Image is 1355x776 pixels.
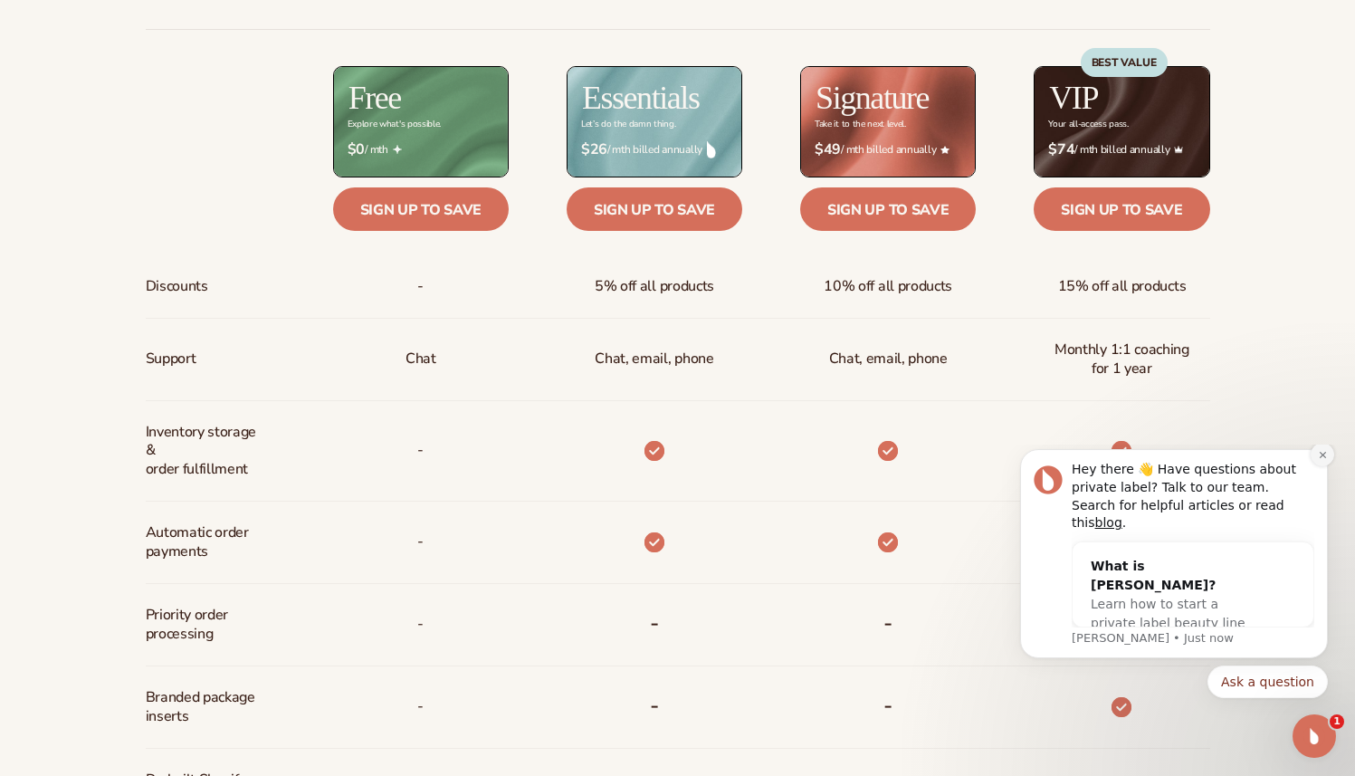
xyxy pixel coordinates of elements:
[333,187,509,231] a: Sign up to save
[1048,120,1128,129] div: Your all-access pass.
[815,141,841,158] strong: $49
[595,270,714,303] span: 5% off all products
[801,67,975,177] img: Signature_BG_eeb718c8-65ac-49e3-a4e5-327c6aa73146.jpg
[582,81,700,114] h2: Essentials
[581,141,607,158] strong: $26
[581,141,728,158] span: / mth billed annually
[940,146,949,154] img: Star_6.png
[1330,714,1344,729] span: 1
[815,141,961,158] span: / mth billed annually
[348,141,494,158] span: / mth
[883,608,892,637] b: -
[1035,67,1208,177] img: VIP_BG_199964bd-3653-43bc-8a67-789d2d7717b9.jpg
[146,681,266,733] span: Branded package inserts
[581,120,675,129] div: Let’s do the damn thing.
[417,690,424,723] span: -
[215,221,335,254] button: Quick reply: Ask a question
[595,342,713,376] p: Chat, email, phone
[650,608,659,637] b: -
[348,81,401,114] h2: Free
[146,342,196,376] span: Support
[1058,270,1187,303] span: 15% off all products
[993,445,1355,767] iframe: Intercom notifications message
[417,608,424,641] span: -
[1049,81,1098,114] h2: VIP
[829,342,948,376] span: Chat, email, phone
[1048,141,1195,158] span: / mth billed annually
[334,67,508,177] img: free_bg.png
[1293,714,1336,758] iframe: Intercom live chat
[348,120,441,129] div: Explore what's possible.
[146,416,266,486] span: Inventory storage & order fulfillment
[417,270,424,303] span: -
[707,141,716,158] img: drop.png
[1174,145,1183,154] img: Crown_2d87c031-1b5a-4345-8312-a4356ddcde98.png
[650,691,659,720] b: -
[567,187,742,231] a: Sign up to save
[1034,187,1209,231] a: Sign up to save
[800,187,976,231] a: Sign up to save
[146,599,266,651] span: Priority order processing
[883,691,892,720] b: -
[816,81,929,114] h2: Signature
[1048,333,1195,386] span: Monthly 1:1 coaching for 1 year
[1048,141,1074,158] strong: $74
[568,67,741,177] img: Essentials_BG_9050f826-5aa9-47d9-a362-757b82c62641.jpg
[393,145,402,154] img: Free_Icon_bb6e7c7e-73f8-44bd-8ed0-223ea0fc522e.png
[406,342,436,376] p: Chat
[1081,48,1168,77] div: BEST VALUE
[824,270,952,303] span: 10% off all products
[146,270,208,303] span: Discounts
[417,434,424,467] p: -
[348,141,365,158] strong: $0
[417,525,424,559] span: -
[27,221,335,254] div: Quick reply options
[146,516,266,569] span: Automatic order payments
[815,120,906,129] div: Take it to the next level.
